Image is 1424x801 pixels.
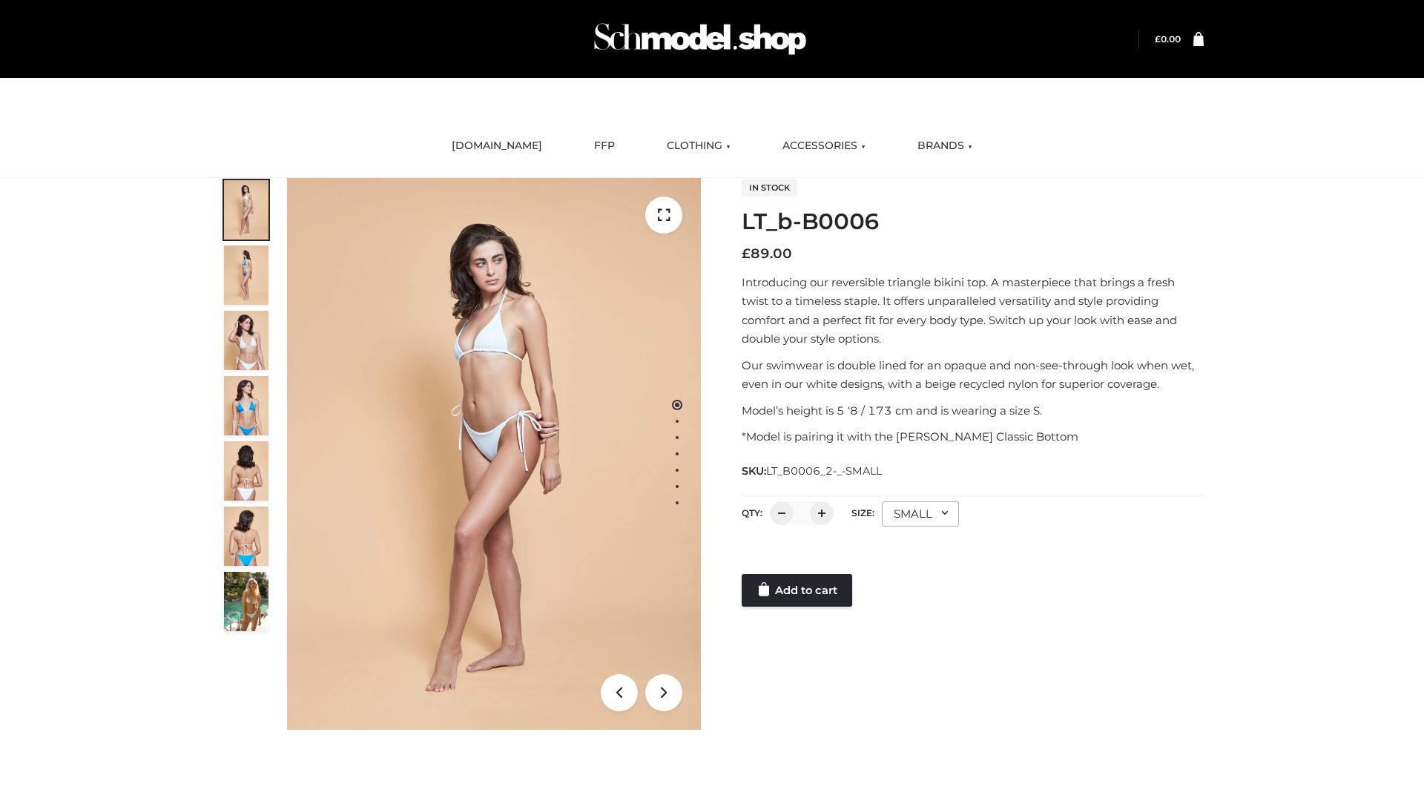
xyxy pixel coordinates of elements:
[287,178,701,730] img: ArielClassicBikiniTop_CloudNine_AzureSky_OW114ECO_1
[224,180,268,240] img: ArielClassicBikiniTop_CloudNine_AzureSky_OW114ECO_1-scaled.jpg
[742,245,751,262] span: £
[224,441,268,501] img: ArielClassicBikiniTop_CloudNine_AzureSky_OW114ECO_7-scaled.jpg
[224,507,268,566] img: ArielClassicBikiniTop_CloudNine_AzureSky_OW114ECO_8-scaled.jpg
[656,130,742,162] a: CLOTHING
[224,572,268,631] img: Arieltop_CloudNine_AzureSky2.jpg
[742,401,1204,421] p: Model’s height is 5 ‘8 / 173 cm and is wearing a size S.
[1155,33,1181,44] bdi: 0.00
[583,130,626,162] a: FFP
[589,10,811,68] img: Schmodel Admin 964
[742,356,1204,394] p: Our swimwear is double lined for an opaque and non-see-through look when wet, even in our white d...
[441,130,553,162] a: [DOMAIN_NAME]
[742,208,1204,235] h1: LT_b-B0006
[224,311,268,370] img: ArielClassicBikiniTop_CloudNine_AzureSky_OW114ECO_3-scaled.jpg
[742,179,797,197] span: In stock
[882,501,959,527] div: SMALL
[851,507,874,518] label: Size:
[742,273,1204,349] p: Introducing our reversible triangle bikini top. A masterpiece that brings a fresh twist to a time...
[1155,33,1181,44] a: £0.00
[224,245,268,305] img: ArielClassicBikiniTop_CloudNine_AzureSky_OW114ECO_2-scaled.jpg
[742,462,883,480] span: SKU:
[771,130,877,162] a: ACCESSORIES
[1155,33,1161,44] span: £
[224,376,268,435] img: ArielClassicBikiniTop_CloudNine_AzureSky_OW114ECO_4-scaled.jpg
[742,507,762,518] label: QTY:
[906,130,983,162] a: BRANDS
[742,574,852,607] a: Add to cart
[742,427,1204,446] p: *Model is pairing it with the [PERSON_NAME] Classic Bottom
[742,245,792,262] bdi: 89.00
[766,464,882,478] span: LT_B0006_2-_-SMALL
